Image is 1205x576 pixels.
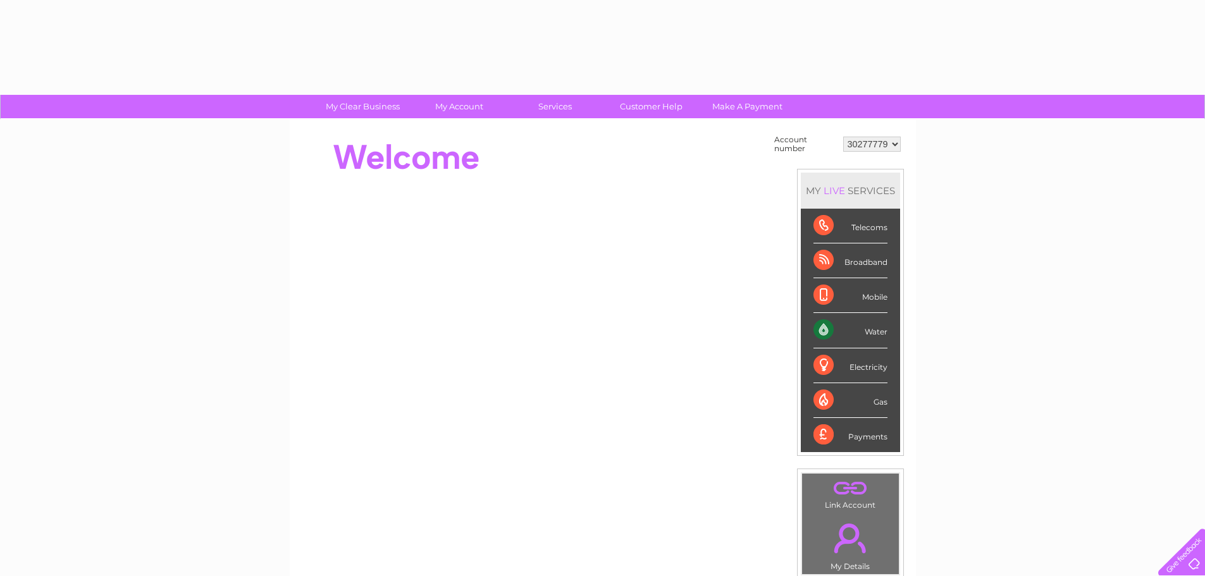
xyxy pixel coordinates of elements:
td: Link Account [801,473,899,513]
a: Make A Payment [695,95,800,118]
td: My Details [801,513,899,575]
div: LIVE [821,185,848,197]
div: Gas [813,383,887,418]
div: Mobile [813,278,887,313]
a: . [805,516,896,560]
a: . [805,477,896,499]
div: Electricity [813,348,887,383]
div: Telecoms [813,209,887,243]
div: MY SERVICES [801,173,900,209]
a: Customer Help [599,95,703,118]
a: My Clear Business [311,95,415,118]
a: My Account [407,95,511,118]
div: Broadband [813,243,887,278]
div: Payments [813,418,887,452]
a: Services [503,95,607,118]
td: Account number [771,132,840,156]
div: Water [813,313,887,348]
